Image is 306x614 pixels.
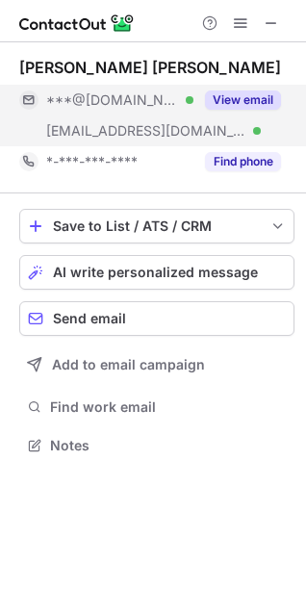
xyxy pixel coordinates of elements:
[19,58,281,77] div: [PERSON_NAME] [PERSON_NAME]
[50,437,287,454] span: Notes
[46,91,179,109] span: ***@[DOMAIN_NAME]
[205,90,281,110] button: Reveal Button
[52,357,205,372] span: Add to email campaign
[50,398,287,416] span: Find work email
[19,209,294,243] button: save-profile-one-click
[53,311,126,326] span: Send email
[19,255,294,290] button: AI write personalized message
[53,218,261,234] div: Save to List / ATS / CRM
[19,12,135,35] img: ContactOut v5.3.10
[19,347,294,382] button: Add to email campaign
[46,122,246,140] span: [EMAIL_ADDRESS][DOMAIN_NAME]
[19,394,294,421] button: Find work email
[19,301,294,336] button: Send email
[205,152,281,171] button: Reveal Button
[53,265,258,280] span: AI write personalized message
[19,432,294,459] button: Notes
